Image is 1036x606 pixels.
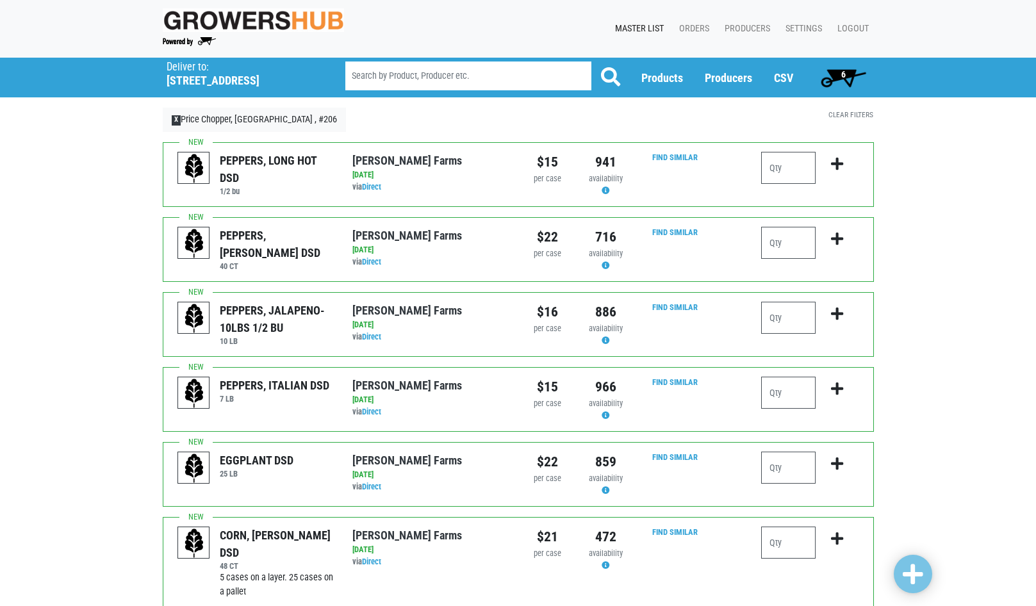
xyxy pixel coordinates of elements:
img: placeholder-variety-43d6402dacf2d531de610a020419775a.svg [178,227,210,259]
div: via [352,181,508,193]
div: CORN, [PERSON_NAME] DSD [220,527,333,561]
div: via [352,256,508,268]
a: XPrice Chopper, [GEOGRAPHIC_DATA] , #206 [163,108,347,132]
a: Orders [669,17,714,41]
div: $15 [528,377,567,397]
a: Direct [362,332,381,341]
div: per case [528,248,567,260]
img: placeholder-variety-43d6402dacf2d531de610a020419775a.svg [178,377,210,409]
div: [DATE] [352,169,508,181]
img: placeholder-variety-43d6402dacf2d531de610a020419775a.svg [178,452,210,484]
a: Settings [775,17,827,41]
span: availability [589,548,623,558]
div: via [352,331,508,343]
div: 966 [586,377,625,397]
div: PEPPERS, [PERSON_NAME] DSD [220,227,333,261]
div: $16 [528,302,567,322]
span: availability [589,174,623,183]
a: Logout [827,17,874,41]
span: availability [589,249,623,258]
a: Direct [362,557,381,566]
div: 859 [586,452,625,472]
a: Find Similar [652,527,698,537]
h6: 1/2 bu [220,186,333,196]
div: 886 [586,302,625,322]
div: $22 [528,452,567,472]
div: 941 [586,152,625,172]
input: Qty [761,377,816,409]
div: per case [528,323,567,335]
div: per case [528,548,567,560]
div: PEPPERS, JALAPENO- 10LBS 1/2 BU [220,302,333,336]
h6: 25 LB [220,469,293,479]
div: $22 [528,227,567,247]
div: via [352,481,508,493]
a: [PERSON_NAME] Farms [352,154,462,167]
a: Find Similar [652,152,698,162]
h6: 7 LB [220,394,329,404]
input: Search by Product, Producer etc. [345,61,591,90]
a: [PERSON_NAME] Farms [352,454,462,467]
input: Qty [761,452,816,484]
span: availability [589,323,623,333]
a: Direct [362,482,381,491]
div: $15 [528,152,567,172]
span: availability [589,398,623,408]
a: Producers [705,71,752,85]
div: [DATE] [352,319,508,331]
input: Qty [761,152,816,184]
a: Direct [362,407,381,416]
p: Deliver to: [167,61,313,74]
span: 6 [841,69,846,79]
span: 5 cases on a layer. 25 cases on a pallet [220,572,333,597]
div: 716 [586,227,625,247]
input: Qty [761,302,816,334]
div: per case [528,473,567,485]
span: availability [589,473,623,483]
a: Clear Filters [828,110,873,119]
h6: 10 LB [220,336,333,346]
img: Powered by Big Wheelbarrow [163,37,216,46]
img: original-fc7597fdc6adbb9d0e2ae620e786d1a2.jpg [163,8,345,32]
a: Direct [362,257,381,266]
a: Products [641,71,683,85]
a: [PERSON_NAME] Farms [352,304,462,317]
h6: 40 CT [220,261,333,271]
img: placeholder-variety-43d6402dacf2d531de610a020419775a.svg [178,152,210,184]
img: placeholder-variety-43d6402dacf2d531de610a020419775a.svg [178,527,210,559]
div: PEPPERS, ITALIAN DSD [220,377,329,394]
div: EGGPLANT DSD [220,452,293,469]
input: Qty [761,227,816,259]
a: [PERSON_NAME] Farms [352,229,462,242]
div: via [352,406,508,418]
a: [PERSON_NAME] Farms [352,528,462,542]
div: 472 [586,527,625,547]
div: [DATE] [352,544,508,556]
a: 6 [815,65,872,90]
div: per case [528,173,567,185]
a: Find Similar [652,377,698,387]
a: Find Similar [652,227,698,237]
div: [DATE] [352,394,508,406]
a: [PERSON_NAME] Farms [352,379,462,392]
div: $21 [528,527,567,547]
input: Qty [761,527,816,559]
span: X [172,115,181,126]
div: [DATE] [352,469,508,481]
a: CSV [774,71,793,85]
div: [DATE] [352,244,508,256]
img: placeholder-variety-43d6402dacf2d531de610a020419775a.svg [178,302,210,334]
div: via [352,556,508,568]
a: Find Similar [652,452,698,462]
a: Producers [714,17,775,41]
h5: [STREET_ADDRESS] [167,74,313,88]
a: Direct [362,182,381,192]
a: Master List [605,17,669,41]
h6: 48 CT [220,561,333,571]
div: PEPPERS, LONG HOT DSD [220,152,333,186]
span: Price Chopper, Rome , #206 (1790 Black River Blvd, Rome, NY 13440, USA) [167,58,322,88]
a: Find Similar [652,302,698,312]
